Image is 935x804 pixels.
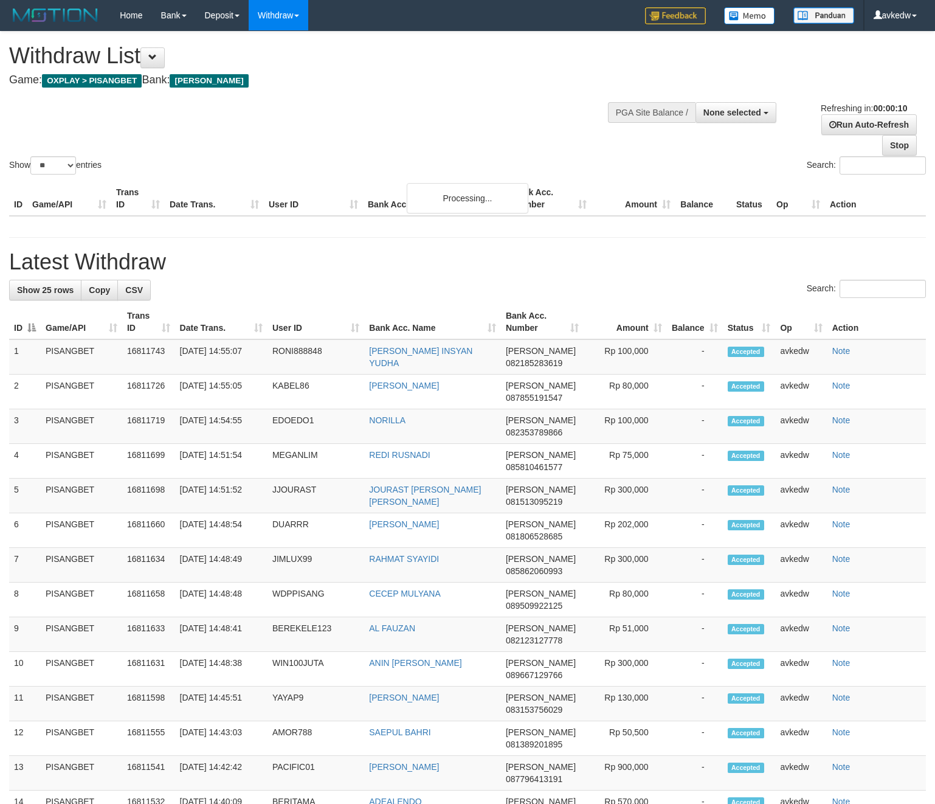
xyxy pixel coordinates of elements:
[775,375,827,409] td: avkedw
[728,520,764,530] span: Accepted
[165,181,264,216] th: Date Trans.
[267,756,364,791] td: PACIFIC01
[667,339,723,375] td: -
[584,756,667,791] td: Rp 900,000
[506,740,562,749] span: Copy 081389201895 to clipboard
[9,409,41,444] td: 3
[728,763,764,773] span: Accepted
[122,548,175,583] td: 16811634
[267,548,364,583] td: JIMLUX99
[775,409,827,444] td: avkedw
[9,444,41,479] td: 4
[267,513,364,548] td: DUARRR
[793,7,854,24] img: panduan.png
[369,693,439,702] a: [PERSON_NAME]
[175,375,267,409] td: [DATE] 14:55:05
[667,617,723,652] td: -
[728,624,764,634] span: Accepted
[775,721,827,756] td: avkedw
[506,636,562,645] span: Copy 082123127778 to clipboard
[728,555,764,565] span: Accepted
[508,181,592,216] th: Bank Acc. Number
[175,652,267,687] td: [DATE] 14:48:38
[9,583,41,617] td: 8
[832,623,850,633] a: Note
[9,756,41,791] td: 13
[369,762,439,772] a: [PERSON_NAME]
[369,658,461,668] a: ANIN [PERSON_NAME]
[506,358,562,368] span: Copy 082185283619 to clipboard
[775,687,827,721] td: avkedw
[41,687,122,721] td: PISANGBET
[264,181,363,216] th: User ID
[27,181,111,216] th: Game/API
[873,103,907,113] strong: 00:00:10
[832,415,850,425] a: Note
[584,409,667,444] td: Rp 100,000
[775,513,827,548] td: avkedw
[267,409,364,444] td: EDOEDO1
[840,280,926,298] input: Search:
[122,305,175,339] th: Trans ID: activate to sort column ascending
[775,444,827,479] td: avkedw
[506,393,562,403] span: Copy 087855191547 to clipboard
[667,305,723,339] th: Balance: activate to sort column ascending
[506,705,562,715] span: Copy 083153756029 to clipboard
[122,444,175,479] td: 16811699
[584,444,667,479] td: Rp 75,000
[506,485,576,494] span: [PERSON_NAME]
[41,375,122,409] td: PISANGBET
[9,721,41,756] td: 12
[728,589,764,600] span: Accepted
[728,347,764,357] span: Accepted
[775,617,827,652] td: avkedw
[821,103,907,113] span: Refreshing in:
[584,721,667,756] td: Rp 50,500
[506,450,576,460] span: [PERSON_NAME]
[122,583,175,617] td: 16811658
[832,346,850,356] a: Note
[832,727,850,737] a: Note
[369,346,472,368] a: [PERSON_NAME] INSYAN YUDHA
[407,183,528,213] div: Processing...
[41,617,122,652] td: PISANGBET
[369,485,481,507] a: JOURAST [PERSON_NAME] [PERSON_NAME]
[724,7,775,24] img: Button%20Memo.svg
[667,652,723,687] td: -
[584,652,667,687] td: Rp 300,000
[117,280,151,300] a: CSV
[667,409,723,444] td: -
[506,727,576,737] span: [PERSON_NAME]
[9,513,41,548] td: 6
[175,409,267,444] td: [DATE] 14:54:55
[9,687,41,721] td: 11
[584,548,667,583] td: Rp 300,000
[584,583,667,617] td: Rp 80,000
[675,181,731,216] th: Balance
[9,479,41,513] td: 5
[41,513,122,548] td: PISANGBET
[267,444,364,479] td: MEGANLIM
[175,339,267,375] td: [DATE] 14:55:07
[667,721,723,756] td: -
[369,519,439,529] a: [PERSON_NAME]
[41,339,122,375] td: PISANGBET
[267,583,364,617] td: WDPPISANG
[175,721,267,756] td: [DATE] 14:43:03
[667,687,723,721] td: -
[81,280,118,300] a: Copy
[827,305,926,339] th: Action
[122,339,175,375] td: 16811743
[731,181,771,216] th: Status
[584,513,667,548] td: Rp 202,000
[122,375,175,409] td: 16811726
[807,280,926,298] label: Search:
[775,305,827,339] th: Op: activate to sort column ascending
[122,687,175,721] td: 16811598
[175,444,267,479] td: [DATE] 14:51:54
[111,181,165,216] th: Trans ID
[667,444,723,479] td: -
[703,108,761,117] span: None selected
[728,381,764,392] span: Accepted
[506,762,576,772] span: [PERSON_NAME]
